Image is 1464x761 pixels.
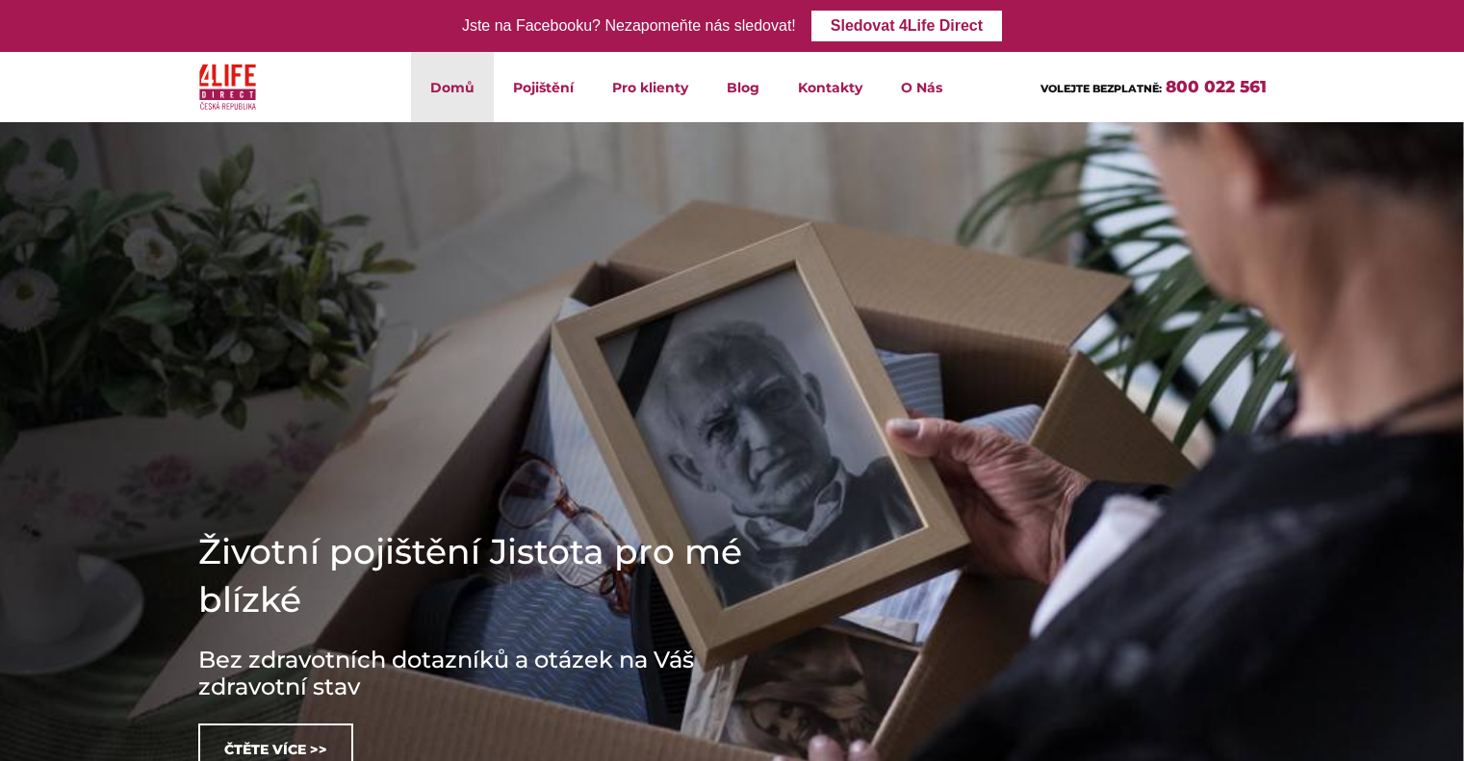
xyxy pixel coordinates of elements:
[198,647,776,700] h3: Bez zdravotních dotazníků a otázek na Váš zdravotní stav
[707,52,779,122] a: Blog
[1040,82,1162,95] span: VOLEJTE BEZPLATNĚ:
[779,52,882,122] a: Kontakty
[198,527,776,623] h1: Životní pojištění Jistota pro mé blízké
[411,52,494,122] a: Domů
[1166,77,1267,96] a: 800 022 561
[462,13,796,40] div: Jste na Facebooku? Nezapomeňte nás sledovat!
[199,60,257,114] img: 4Life Direct Česká republika logo
[811,11,1002,41] a: Sledovat 4Life Direct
